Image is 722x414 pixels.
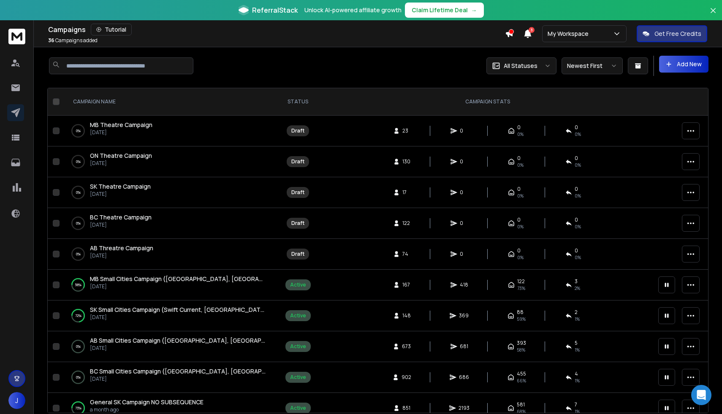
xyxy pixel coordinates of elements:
[575,285,580,292] span: 2 %
[575,247,578,254] span: 0
[76,250,81,258] p: 0 %
[575,223,581,230] span: 0%
[290,281,306,288] div: Active
[76,188,81,197] p: 0 %
[517,254,524,261] span: 0%
[517,186,521,192] span: 0
[75,311,81,320] p: 72 %
[459,405,470,411] span: 2193
[90,336,516,344] span: AB Small Cities Campaign ([GEOGRAPHIC_DATA], [GEOGRAPHIC_DATA][PERSON_NAME], [GEOGRAPHIC_DATA], [...
[291,251,304,257] div: Draft
[517,340,526,346] span: 393
[63,331,274,362] td: 0%AB Small Cities Campaign ([GEOGRAPHIC_DATA], [GEOGRAPHIC_DATA][PERSON_NAME], [GEOGRAPHIC_DATA],...
[402,251,411,257] span: 74
[63,116,274,146] td: 0%MB Theatre Campaign[DATE]
[90,376,266,382] p: [DATE]
[517,309,524,316] span: 88
[76,342,81,351] p: 0 %
[460,127,468,134] span: 0
[575,346,580,353] span: 1 %
[562,57,623,74] button: Newest First
[90,160,152,167] p: [DATE]
[90,367,362,375] span: BC Small Cities Campaign ([GEOGRAPHIC_DATA], [GEOGRAPHIC_DATA], [GEOGRAPHIC_DATA])
[290,343,306,350] div: Active
[63,300,274,331] td: 72%SK Small Cities Campaign (Swift Current, [GEOGRAPHIC_DATA][PERSON_NAME])[DATE]
[63,270,274,300] td: 58%MB Small Cities Campaign ([GEOGRAPHIC_DATA], [GEOGRAPHIC_DATA])[DATE]
[63,146,274,177] td: 0%ON Theatre Campaign[DATE]
[460,220,468,227] span: 0
[402,189,411,196] span: 17
[90,306,266,314] a: SK Small Cities Campaign (Swift Current, [GEOGRAPHIC_DATA][PERSON_NAME])
[76,157,81,166] p: 0 %
[91,24,132,35] button: Tutorial
[76,373,81,382] p: 0 %
[402,343,411,350] span: 673
[691,385,711,405] div: Open Intercom Messenger
[402,158,411,165] span: 130
[48,24,505,35] div: Campaigns
[575,377,580,384] span: 1 %
[517,285,525,292] span: 73 %
[90,306,318,314] span: SK Small Cities Campaign (Swift Current, [GEOGRAPHIC_DATA][PERSON_NAME])
[460,251,468,257] span: 0
[460,158,468,165] span: 0
[90,213,152,221] span: BC Theatre Campaign
[90,314,266,321] p: [DATE]
[402,220,411,227] span: 122
[90,121,152,129] a: MB Theatre Campaign
[402,312,411,319] span: 148
[63,208,274,239] td: 0%BC Theatre Campaign[DATE]
[90,129,152,136] p: [DATE]
[90,252,153,259] p: [DATE]
[90,222,152,228] p: [DATE]
[76,219,81,227] p: 0 %
[63,362,274,393] td: 0%BC Small Cities Campaign ([GEOGRAPHIC_DATA], [GEOGRAPHIC_DATA], [GEOGRAPHIC_DATA])[DATE]
[75,404,81,412] p: 73 %
[63,88,274,116] th: CAMPAIGN NAME
[90,182,151,191] a: SK Theatre Campaign
[575,216,578,223] span: 0
[90,191,151,198] p: [DATE]
[304,6,402,14] p: Unlock AI-powered affiliate growth
[575,254,581,261] span: 0%
[90,398,204,406] span: General SK Campaign NO SUBSEQUENCE
[90,275,297,283] span: MB Small Cities Campaign ([GEOGRAPHIC_DATA], [GEOGRAPHIC_DATA])
[517,247,521,254] span: 0
[291,189,304,196] div: Draft
[63,239,274,270] td: 0%AB Threatre Campaign[DATE]
[575,340,578,346] span: 5
[517,401,525,408] span: 581
[8,392,25,409] button: J
[402,374,411,381] span: 902
[517,162,524,168] span: 0%
[654,30,701,38] p: Get Free Credits
[90,367,266,376] a: BC Small Cities Campaign ([GEOGRAPHIC_DATA], [GEOGRAPHIC_DATA], [GEOGRAPHIC_DATA])
[90,152,152,160] a: ON Theatre Campaign
[517,192,524,199] span: 0%
[459,312,469,319] span: 369
[517,223,524,230] span: 0%
[548,30,592,38] p: My Workspace
[517,316,526,322] span: 59 %
[504,62,537,70] p: All Statuses
[90,345,266,352] p: [DATE]
[471,6,477,14] span: →
[637,25,707,42] button: Get Free Credits
[575,309,578,316] span: 2
[459,374,469,381] span: 686
[48,37,54,44] span: 36
[575,316,580,322] span: 1 %
[290,405,306,411] div: Active
[90,336,266,345] a: AB Small Cities Campaign ([GEOGRAPHIC_DATA], [GEOGRAPHIC_DATA][PERSON_NAME], [GEOGRAPHIC_DATA], [...
[90,244,153,252] span: AB Threatre Campaign
[460,343,468,350] span: 681
[90,213,152,222] a: BC Theatre Campaign
[517,346,525,353] span: 58 %
[402,127,411,134] span: 23
[529,27,535,33] span: 3
[575,371,578,377] span: 4
[517,155,521,162] span: 0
